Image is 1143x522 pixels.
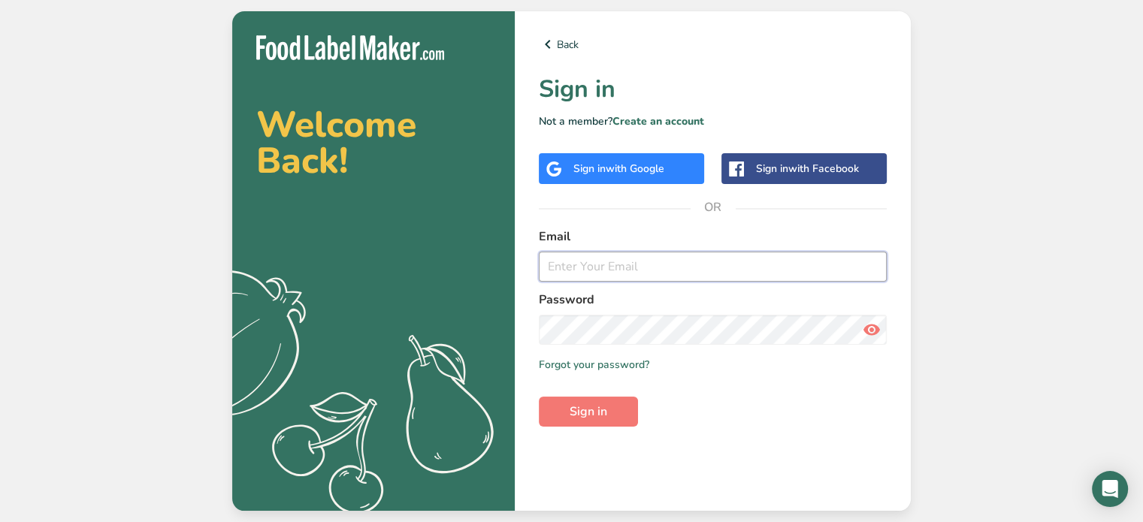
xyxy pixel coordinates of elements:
label: Password [539,291,887,309]
img: Food Label Maker [256,35,444,60]
a: Create an account [612,114,704,128]
p: Not a member? [539,113,887,129]
div: Sign in [573,161,664,177]
div: Open Intercom Messenger [1092,471,1128,507]
a: Back [539,35,887,53]
div: Sign in [756,161,859,177]
button: Sign in [539,397,638,427]
h2: Welcome Back! [256,107,491,179]
span: with Facebook [788,161,859,176]
input: Enter Your Email [539,252,887,282]
span: with Google [606,161,664,176]
h1: Sign in [539,71,887,107]
span: Sign in [570,403,607,421]
label: Email [539,228,887,246]
a: Forgot your password? [539,357,649,373]
span: OR [691,185,736,230]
